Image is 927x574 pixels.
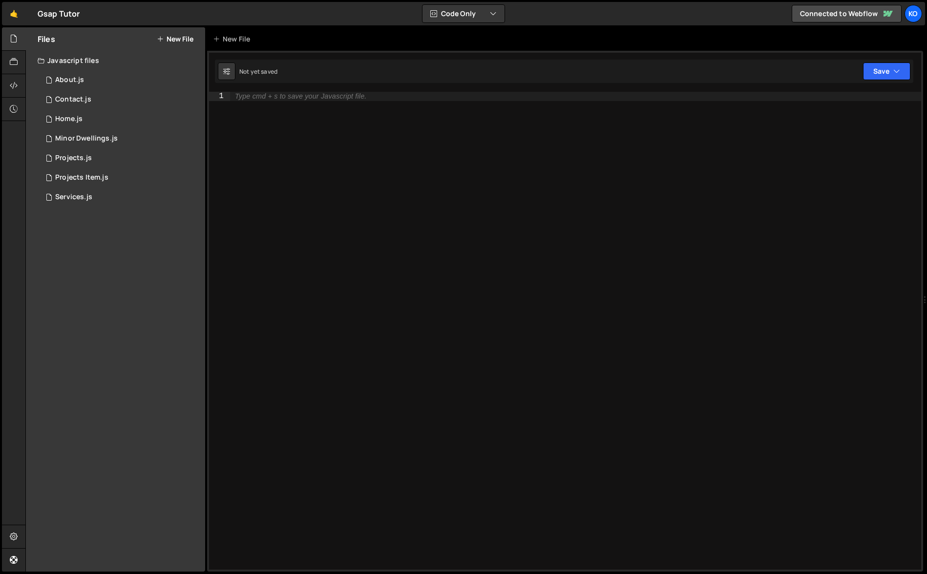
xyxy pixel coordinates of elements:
a: Connected to Webflow [792,5,902,22]
button: Code Only [422,5,505,22]
button: Save [863,62,910,80]
button: New File [157,35,193,43]
div: 1 [209,92,230,101]
div: Home.js [55,115,83,123]
div: 6927/43812.js [38,187,205,207]
a: 🤙 [2,2,26,25]
div: Minor Dwellings.js [55,134,118,143]
div: 6927/43820.js [38,168,205,187]
div: 6927/43811.js [38,129,205,148]
h2: Files [38,34,55,44]
div: 6927/43813.js [38,148,205,168]
div: Not yet saved [239,67,277,76]
div: Projects.js [55,154,92,163]
a: Ko [905,5,922,22]
div: 6927/43809.js [38,90,205,109]
div: 6927/43814.js [38,109,205,129]
div: Gsap Tutor [38,8,80,20]
div: About.js [55,76,84,84]
div: Services.js [55,193,92,202]
div: New File [213,34,254,44]
div: 6927/43810.js [38,70,205,90]
div: Type cmd + s to save your Javascript file. [235,92,366,101]
div: Contact.js [55,95,91,104]
div: Javascript files [26,51,205,70]
div: Projects Item.js [55,173,108,182]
